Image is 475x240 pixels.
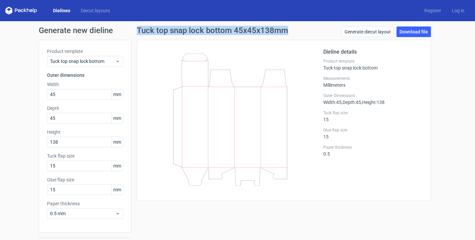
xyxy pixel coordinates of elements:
label: Height [47,129,123,135]
label: Paper thickness [47,200,123,207]
div: 15 [323,127,423,139]
a: Log in [447,7,470,14]
span: , Depth : 45 [342,100,361,105]
label: Tuck flap size [47,153,123,159]
span: mm [111,137,123,147]
label: Outer Dimensions [323,93,423,98]
label: Paper thickness [323,145,423,150]
label: Depth [47,105,123,112]
h3: Outer dimensions [47,72,123,78]
label: Width [47,81,123,88]
label: Glue flap size [47,176,123,183]
span: , Height : 138 [361,100,385,105]
label: Measurements [323,76,423,81]
a: Diecut layouts [76,7,115,14]
span: 0.5 mm [50,210,115,217]
span: Width : 45 [323,100,342,105]
a: Generate diecut layout [342,26,394,37]
label: Product template [47,48,123,55]
span: Tuck top snap lock bottom [50,58,115,65]
label: Product template [323,59,423,64]
label: Glue flap size [323,127,423,133]
h1: Generate new dieline [39,26,436,34]
span: mm [111,185,123,195]
div: 15 [323,110,423,122]
div: 0.5 [323,145,423,157]
a: Download file [396,26,431,37]
span: mm [111,161,123,171]
h1: Tuck top snap lock bottom 45x45x138mm [137,26,288,34]
h2: Dieline details [323,48,423,56]
a: Register [419,7,447,14]
div: Millimeters [323,76,423,88]
label: Tuck flap size [323,110,423,116]
a: Dielines [48,7,76,14]
div: Tuck top snap lock bottom [323,59,423,71]
span: mm [111,89,123,99]
span: mm [111,113,123,123]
